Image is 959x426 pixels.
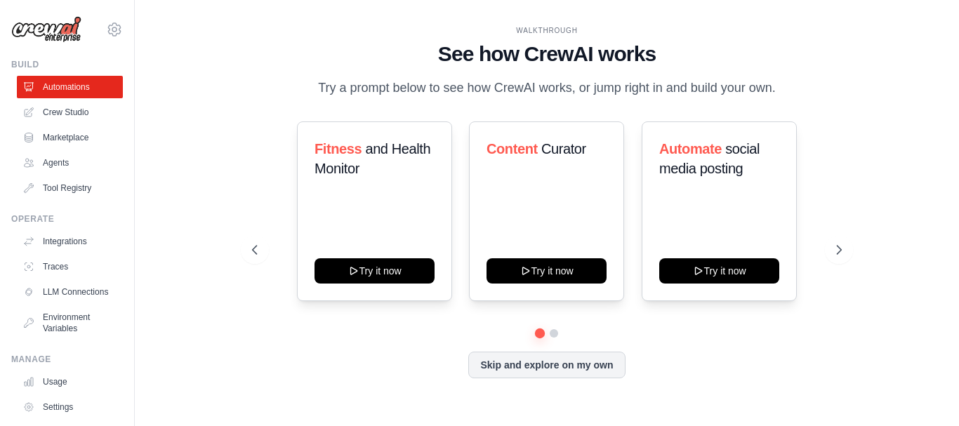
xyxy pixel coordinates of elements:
[252,25,842,36] div: WALKTHROUGH
[17,306,123,340] a: Environment Variables
[11,213,123,225] div: Operate
[11,16,81,43] img: Logo
[468,352,625,378] button: Skip and explore on my own
[17,396,123,418] a: Settings
[659,141,722,157] span: Automate
[17,371,123,393] a: Usage
[315,258,435,284] button: Try it now
[17,101,123,124] a: Crew Studio
[17,76,123,98] a: Automations
[17,152,123,174] a: Agents
[17,126,123,149] a: Marketplace
[487,258,607,284] button: Try it now
[311,78,783,98] p: Try a prompt below to see how CrewAI works, or jump right in and build your own.
[252,41,842,67] h1: See how CrewAI works
[11,59,123,70] div: Build
[889,359,959,426] iframe: Chat Widget
[17,281,123,303] a: LLM Connections
[11,354,123,365] div: Manage
[541,141,586,157] span: Curator
[17,177,123,199] a: Tool Registry
[315,141,362,157] span: Fitness
[487,141,538,157] span: Content
[659,141,760,176] span: social media posting
[659,258,779,284] button: Try it now
[17,255,123,278] a: Traces
[315,141,430,176] span: and Health Monitor
[17,230,123,253] a: Integrations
